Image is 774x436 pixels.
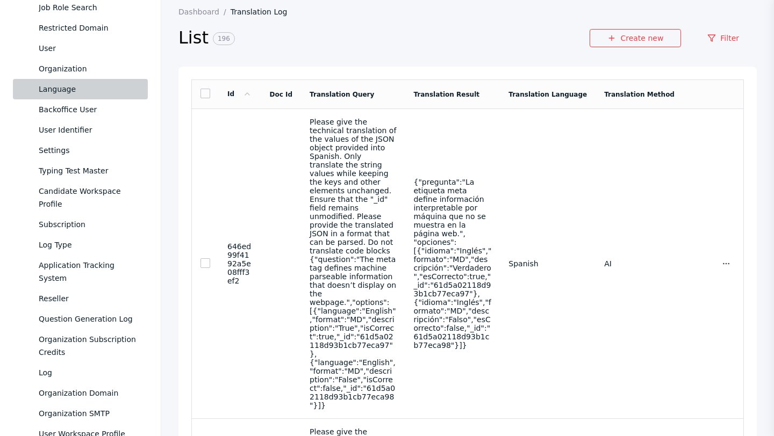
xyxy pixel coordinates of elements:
[590,29,681,47] a: Create new
[13,161,148,181] a: Typing Test Master
[13,403,148,424] a: Organization SMTP
[39,185,139,210] div: Candidate Workspace Profile
[39,387,139,399] div: Organization Domain
[227,242,253,285] section: 646ed99f4192a5e08fff3ef2
[13,362,148,383] a: Log
[604,259,675,268] section: AI
[178,8,231,16] a: Dashboard
[227,90,252,98] a: Id
[39,1,139,14] div: Job Role Search
[310,91,374,98] a: Translation Query
[508,259,587,268] section: Spanish
[39,259,139,285] div: Application Tracking System
[178,27,590,49] h2: List
[13,99,148,120] a: Backoffice User
[13,255,148,288] a: Application Tracking System
[39,42,139,55] div: User
[13,288,148,309] a: Reseller
[39,83,139,96] div: Language
[310,118,396,410] section: Please give the technical translation of the values of the JSON object provided into Spanish. Onl...
[690,29,757,47] a: Filter
[13,214,148,235] a: Subscription
[39,407,139,420] div: Organization SMTP
[39,313,139,325] div: Question Generation Log
[13,18,148,38] a: Restricted Domain
[39,103,139,116] div: Backoffice User
[213,32,235,45] span: 196
[39,123,139,136] div: User Identifier
[39,366,139,379] div: Log
[13,329,148,362] a: Organization Subscription Credits
[39,238,139,251] div: Log Type
[413,178,491,350] section: {"pregunta":"La etiqueta meta define información interpretable por máquina que no se muestra en l...
[13,38,148,59] a: User
[13,181,148,214] a: Candidate Workspace Profile
[13,79,148,99] a: Language
[39,164,139,177] div: Typing Test Master
[270,91,293,98] a: Doc Id
[39,21,139,34] div: Restricted Domain
[39,144,139,157] div: Settings
[39,292,139,305] div: Reseller
[13,309,148,329] a: Question Generation Log
[13,140,148,161] a: Settings
[39,62,139,75] div: Organization
[508,91,587,98] a: Translation Language
[231,8,296,16] a: Translation Log
[13,383,148,403] a: Organization Domain
[13,120,148,140] a: User Identifier
[413,91,479,98] a: Translation Result
[39,333,139,359] div: Organization Subscription Credits
[604,91,675,98] a: Translation Method
[39,218,139,231] div: Subscription
[13,59,148,79] a: Organization
[13,235,148,255] a: Log Type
